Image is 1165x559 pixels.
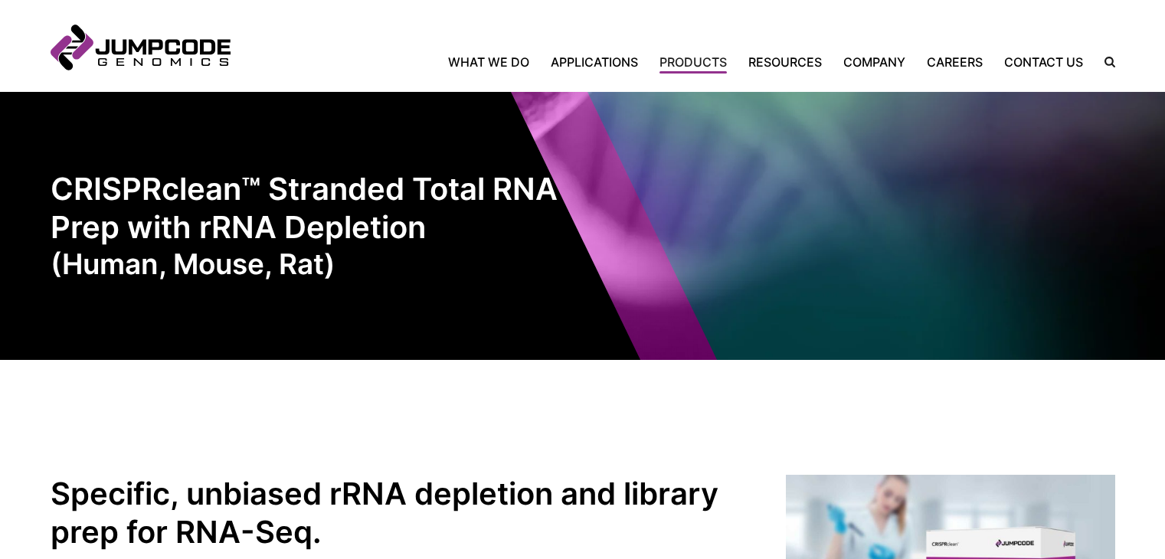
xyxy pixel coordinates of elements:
h1: CRISPRclean™ Stranded Total RNA Prep with rRNA Depletion [51,170,583,282]
a: What We Do [448,53,540,71]
label: Search the site. [1094,57,1115,67]
a: Products [649,53,738,71]
a: Company [833,53,916,71]
a: Careers [916,53,993,71]
a: Resources [738,53,833,71]
a: Applications [540,53,649,71]
nav: Primary Navigation [231,53,1094,71]
em: (Human, Mouse, Rat) [51,247,583,282]
h2: Specific, unbiased rRNA depletion and library prep for RNA-Seq. [51,475,748,551]
a: Contact Us [993,53,1094,71]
